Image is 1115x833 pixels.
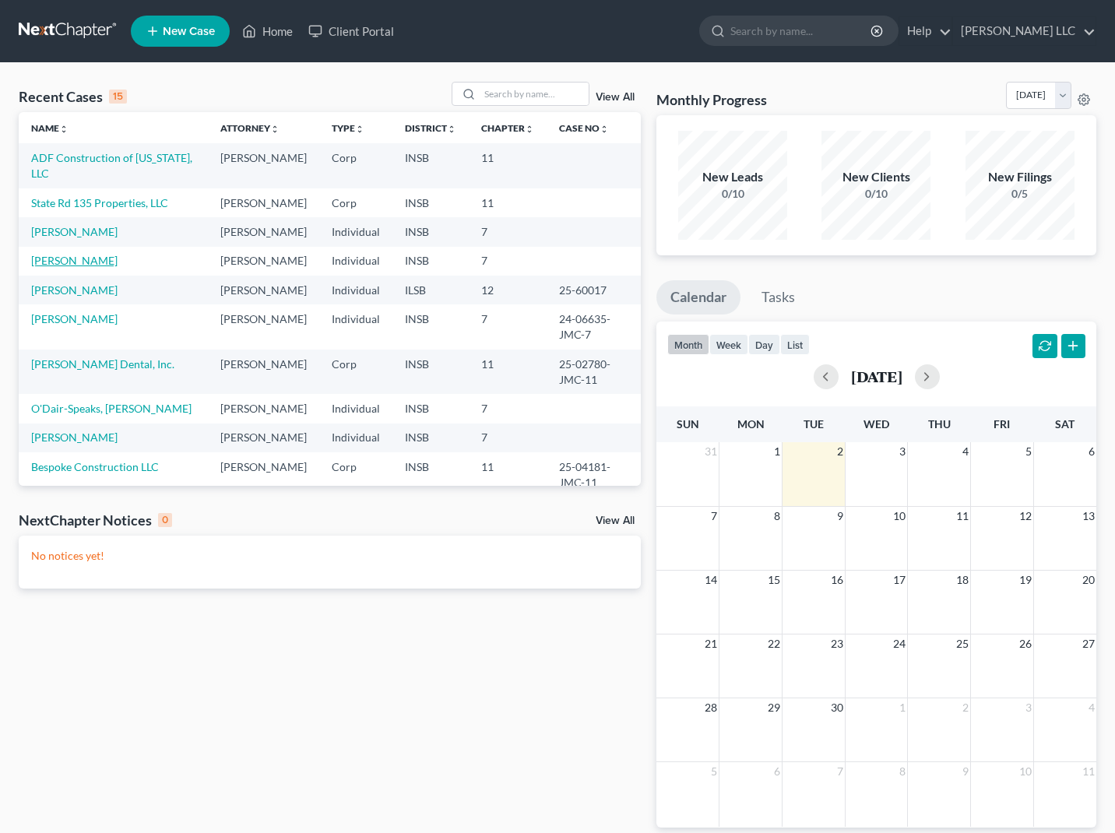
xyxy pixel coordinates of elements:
[547,276,641,304] td: 25-60017
[829,698,845,717] span: 30
[31,357,174,371] a: [PERSON_NAME] Dental, Inc.
[656,90,767,109] h3: Monthly Progress
[804,417,824,431] span: Tue
[766,571,782,589] span: 15
[392,143,469,188] td: INSB
[319,394,392,423] td: Individual
[208,217,319,246] td: [PERSON_NAME]
[208,394,319,423] td: [PERSON_NAME]
[392,188,469,217] td: INSB
[208,304,319,349] td: [PERSON_NAME]
[559,122,609,134] a: Case Nounfold_more
[1018,571,1033,589] span: 19
[835,507,845,525] span: 9
[301,17,402,45] a: Client Portal
[392,304,469,349] td: INSB
[772,442,782,461] span: 1
[109,90,127,104] div: 15
[928,417,951,431] span: Thu
[405,122,456,134] a: Districtunfold_more
[961,762,970,781] span: 9
[158,513,172,527] div: 0
[703,634,719,653] span: 21
[220,122,280,134] a: Attorneyunfold_more
[392,217,469,246] td: INSB
[851,368,902,385] h2: [DATE]
[469,350,547,394] td: 11
[31,225,118,238] a: [PERSON_NAME]
[208,188,319,217] td: [PERSON_NAME]
[208,452,319,497] td: [PERSON_NAME]
[547,304,641,349] td: 24-06635-JMC-7
[480,83,589,105] input: Search by name...
[469,394,547,423] td: 7
[31,312,118,325] a: [PERSON_NAME]
[766,698,782,717] span: 29
[899,17,951,45] a: Help
[1081,634,1096,653] span: 27
[31,548,628,564] p: No notices yet!
[898,442,907,461] span: 3
[355,125,364,134] i: unfold_more
[208,276,319,304] td: [PERSON_NAME]
[1087,698,1096,717] span: 4
[703,442,719,461] span: 31
[319,247,392,276] td: Individual
[208,350,319,394] td: [PERSON_NAME]
[319,143,392,188] td: Corp
[1081,571,1096,589] span: 20
[709,762,719,781] span: 5
[469,247,547,276] td: 7
[31,254,118,267] a: [PERSON_NAME]
[966,186,1075,202] div: 0/5
[829,634,845,653] span: 23
[392,276,469,304] td: ILSB
[270,125,280,134] i: unfold_more
[31,460,159,473] a: Bespoke Construction LLC
[319,452,392,497] td: Corp
[392,247,469,276] td: INSB
[19,511,172,529] div: NextChapter Notices
[31,431,118,444] a: [PERSON_NAME]
[596,515,635,526] a: View All
[392,350,469,394] td: INSB
[955,571,970,589] span: 18
[163,26,215,37] span: New Case
[31,196,168,209] a: State Rd 135 Properties, LLC
[994,417,1010,431] span: Fri
[392,424,469,452] td: INSB
[547,452,641,497] td: 25-04181-JMC-11
[678,186,787,202] div: 0/10
[892,634,907,653] span: 24
[392,394,469,423] td: INSB
[469,424,547,452] td: 7
[709,334,748,355] button: week
[748,334,780,355] button: day
[31,402,192,415] a: O'Dair-Speaks, [PERSON_NAME]
[898,698,907,717] span: 1
[392,452,469,497] td: INSB
[892,571,907,589] span: 17
[864,417,889,431] span: Wed
[961,442,970,461] span: 4
[656,280,740,315] a: Calendar
[678,168,787,186] div: New Leads
[208,247,319,276] td: [PERSON_NAME]
[469,304,547,349] td: 7
[1018,634,1033,653] span: 26
[835,762,845,781] span: 7
[780,334,810,355] button: list
[469,217,547,246] td: 7
[319,217,392,246] td: Individual
[234,17,301,45] a: Home
[1024,442,1033,461] span: 5
[703,698,719,717] span: 28
[319,350,392,394] td: Corp
[1018,507,1033,525] span: 12
[1024,698,1033,717] span: 3
[1087,442,1096,461] span: 6
[821,168,930,186] div: New Clients
[469,276,547,304] td: 12
[596,92,635,103] a: View All
[1018,762,1033,781] span: 10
